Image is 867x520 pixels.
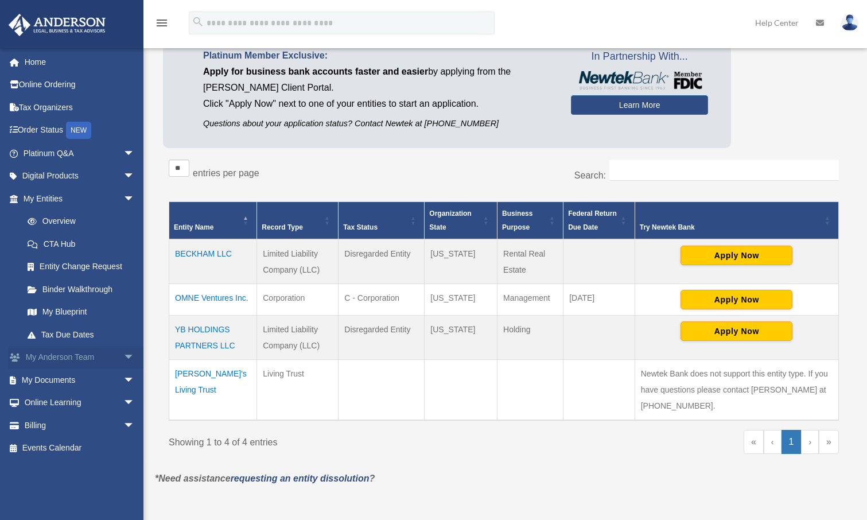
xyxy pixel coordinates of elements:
[635,202,838,240] th: Try Newtek Bank : Activate to sort
[640,220,821,234] div: Try Newtek Bank
[66,122,91,139] div: NEW
[339,284,425,316] td: C - Corporation
[782,430,802,454] a: 1
[764,430,782,454] a: Previous
[257,284,339,316] td: Corporation
[744,430,764,454] a: First
[8,346,152,369] a: My Anderson Teamarrow_drop_down
[425,202,497,240] th: Organization State: Activate to sort
[169,360,257,421] td: [PERSON_NAME]'s Living Trust
[681,290,792,309] button: Apply Now
[123,391,146,415] span: arrow_drop_down
[425,239,497,284] td: [US_STATE]
[8,368,152,391] a: My Documentsarrow_drop_down
[262,223,303,231] span: Record Type
[343,223,378,231] span: Tax Status
[635,360,838,421] td: Newtek Bank does not support this entity type. If you have questions please contact [PERSON_NAME]...
[339,316,425,360] td: Disregarded Entity
[681,321,792,341] button: Apply Now
[169,430,495,451] div: Showing 1 to 4 of 4 entries
[203,96,554,112] p: Click "Apply Now" next to one of your entities to start an application.
[8,119,152,142] a: Order StatusNEW
[203,48,554,64] p: Platinum Member Exclusive:
[8,73,152,96] a: Online Ordering
[8,391,152,414] a: Online Learningarrow_drop_down
[497,239,563,284] td: Rental Real Estate
[339,202,425,240] th: Tax Status: Activate to sort
[169,239,257,284] td: BECKHAM LLC
[574,170,606,180] label: Search:
[16,323,146,346] a: Tax Due Dates
[571,48,708,66] span: In Partnership With...
[568,209,617,231] span: Federal Return Due Date
[16,278,146,301] a: Binder Walkthrough
[425,284,497,316] td: [US_STATE]
[123,165,146,188] span: arrow_drop_down
[174,223,213,231] span: Entity Name
[681,246,792,265] button: Apply Now
[169,316,257,360] td: YB HOLDINGS PARTNERS LLC
[16,210,141,233] a: Overview
[502,209,532,231] span: Business Purpose
[257,202,339,240] th: Record Type: Activate to sort
[5,14,109,36] img: Anderson Advisors Platinum Portal
[497,316,563,360] td: Holding
[155,474,375,483] em: *Need assistance ?
[801,430,819,454] a: Next
[203,117,554,131] p: Questions about your application status? Contact Newtek at [PHONE_NUMBER]
[169,202,257,240] th: Entity Name: Activate to invert sorting
[8,414,152,437] a: Billingarrow_drop_down
[203,64,554,96] p: by applying from the [PERSON_NAME] Client Portal.
[8,96,152,119] a: Tax Organizers
[429,209,471,231] span: Organization State
[819,430,839,454] a: Last
[203,67,428,76] span: Apply for business bank accounts faster and easier
[155,16,169,30] i: menu
[257,239,339,284] td: Limited Liability Company (LLC)
[8,437,152,460] a: Events Calendar
[123,414,146,437] span: arrow_drop_down
[16,232,146,255] a: CTA Hub
[257,360,339,421] td: Living Trust
[123,368,146,392] span: arrow_drop_down
[8,142,152,165] a: Platinum Q&Aarrow_drop_down
[123,346,146,370] span: arrow_drop_down
[123,187,146,211] span: arrow_drop_down
[16,301,146,324] a: My Blueprint
[339,239,425,284] td: Disregarded Entity
[497,202,563,240] th: Business Purpose: Activate to sort
[841,14,858,31] img: User Pic
[123,142,146,165] span: arrow_drop_down
[192,15,204,28] i: search
[169,284,257,316] td: OMNE Ventures Inc.
[257,316,339,360] td: Limited Liability Company (LLC)
[155,20,169,30] a: menu
[425,316,497,360] td: [US_STATE]
[571,95,708,115] a: Learn More
[577,71,702,90] img: NewtekBankLogoSM.png
[193,168,259,178] label: entries per page
[497,284,563,316] td: Management
[8,187,146,210] a: My Entitiesarrow_drop_down
[563,202,635,240] th: Federal Return Due Date: Activate to sort
[231,474,370,483] a: requesting an entity dissolution
[8,165,152,188] a: Digital Productsarrow_drop_down
[8,51,152,73] a: Home
[16,255,146,278] a: Entity Change Request
[563,284,635,316] td: [DATE]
